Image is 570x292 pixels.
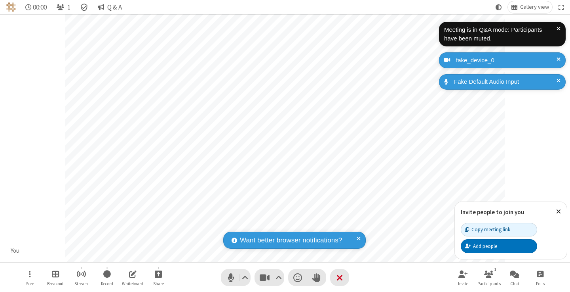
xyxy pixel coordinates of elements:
button: End or leave meeting [330,269,349,286]
button: Open shared whiteboard [121,266,144,289]
button: Change layout [508,1,552,13]
button: Invite participants (⌘+Shift+I) [451,266,475,289]
button: Using system theme [492,1,505,13]
button: Close popover [550,202,567,221]
span: More [25,281,34,286]
button: Open menu [18,266,42,289]
span: Want better browser notifications? [240,235,342,246]
span: Polls [536,281,545,286]
button: Open participant list [477,266,501,289]
span: Q & A [107,4,122,11]
span: Stream [74,281,88,286]
button: Open poll [528,266,552,289]
span: Invite [458,281,468,286]
button: Fullscreen [555,1,567,13]
img: QA Selenium DO NOT DELETE OR CHANGE [6,2,16,12]
label: Invite people to join you [461,208,524,216]
button: Manage Breakout Rooms [44,266,67,289]
div: You [8,246,23,255]
div: Timer [22,1,50,13]
button: Stop video (⌘+Shift+V) [255,269,284,286]
span: 00:00 [33,4,47,11]
button: Open participant list [53,1,74,13]
div: 1 [492,266,499,273]
button: Start sharing [146,266,170,289]
span: Participants [477,281,501,286]
button: Copy meeting link [461,223,537,236]
span: Chat [510,281,519,286]
div: Meeting details Encryption enabled [77,1,92,13]
span: Whiteboard [122,281,143,286]
button: Add people [461,239,537,253]
button: Q & A [95,1,125,13]
span: 1 [67,4,70,11]
button: Open chat [503,266,526,289]
button: Audio settings [240,269,251,286]
button: Video setting [274,269,284,286]
div: fake_device_0 [453,56,560,65]
button: Send a reaction [288,269,307,286]
div: Fake Default Audio Input [451,77,560,86]
div: Meeting is in Q&A mode: Participants have been muted. [444,25,557,43]
span: Share [153,281,164,286]
span: Record [101,281,113,286]
span: Gallery view [520,4,549,10]
button: Mute (⌘+Shift+A) [221,269,251,286]
div: Copy meeting link [465,226,510,233]
button: Start streaming [69,266,93,289]
button: Raise hand [307,269,326,286]
button: Start recording [95,266,119,289]
span: Breakout [47,281,64,286]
